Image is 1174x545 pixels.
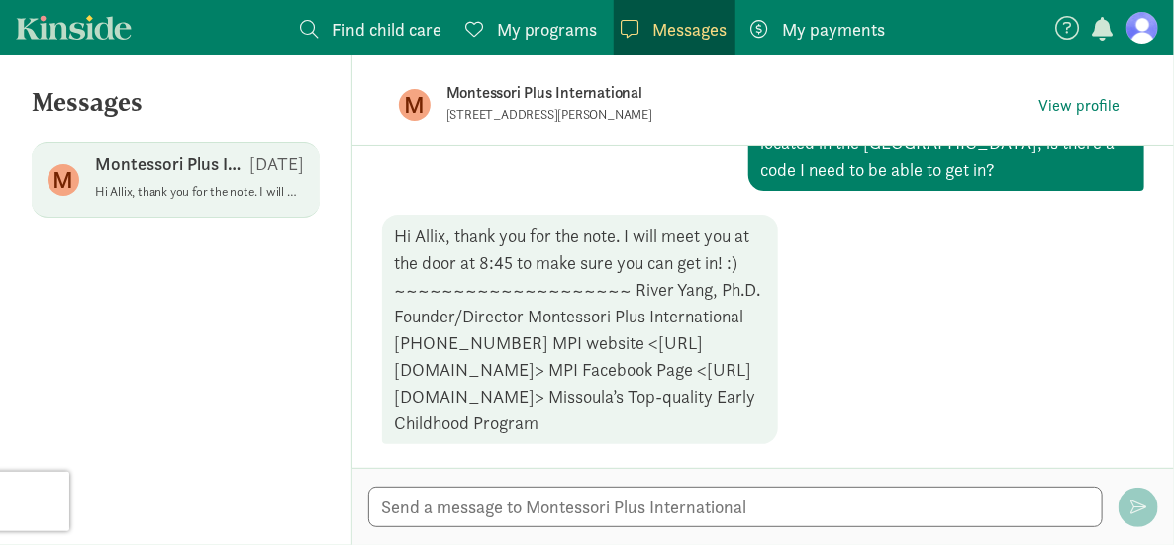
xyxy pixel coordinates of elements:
[382,215,778,444] div: Hi Allix, thank you for the note. I will meet you at the door at 8:45 to make sure you can get in...
[48,164,79,196] figure: M
[16,15,132,40] a: Kinside
[1030,92,1127,120] button: View profile
[95,152,249,176] p: Montessori Plus International
[653,16,728,43] span: Messages
[95,184,304,200] p: Hi Allix, thank you for the note. I will meet you at the door at 8:45 to make sure you can get in...
[783,16,886,43] span: My payments
[1038,94,1120,118] span: View profile
[399,89,431,121] figure: M
[446,79,1030,107] p: Montessori Plus International
[332,16,441,43] span: Find child care
[249,152,304,176] p: [DATE]
[1030,91,1127,120] a: View profile
[497,16,598,43] span: My programs
[446,107,931,123] p: [STREET_ADDRESS][PERSON_NAME]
